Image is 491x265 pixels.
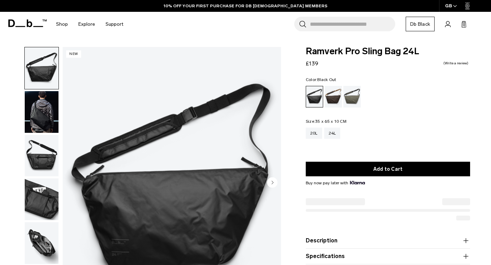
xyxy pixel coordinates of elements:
button: Ramverk Pro Sling Bag 24L Black Out [24,222,59,264]
span: 35 x 65 x 10 CM [315,119,346,124]
button: Ramverk Pro Sling Bag 24L Black Out [24,135,59,177]
img: Ramverk Pro Sling Bag 24L Black Out [25,135,59,177]
span: Ramverk Pro Sling Bag 24L [306,47,470,56]
legend: Size: [306,119,346,123]
button: Ramverk Pro Sling Bag 24L Black Out [24,47,59,89]
a: Shop [56,12,68,37]
a: 20L [306,128,322,139]
a: Db Black [406,17,435,31]
a: Forest Green [343,86,361,107]
p: New [66,50,81,58]
nav: Main Navigation [51,12,128,37]
img: {"height" => 20, "alt" => "Klarna"} [350,181,365,184]
img: Ramverk Pro Sling Bag 24L Black Out [25,47,59,89]
img: Ramverk Pro Sling Bag 24L Black Out [25,91,59,133]
a: Espresso [325,86,342,107]
img: Ramverk Pro Sling Bag 24L Black Out [25,178,59,220]
span: Black Out [317,77,336,82]
a: Explore [78,12,95,37]
button: Specifications [306,252,470,260]
a: 10% OFF YOUR FIRST PURCHASE FOR DB [DEMOGRAPHIC_DATA] MEMBERS [164,3,327,9]
a: Black Out [306,86,323,107]
span: £139 [306,60,318,67]
button: Ramverk Pro Sling Bag 24L Black Out [24,91,59,133]
a: 24L [324,128,341,139]
button: Ramverk Pro Sling Bag 24L Black Out [24,178,59,220]
button: Add to Cart [306,162,470,176]
span: Buy now pay later with [306,180,365,186]
img: Ramverk Pro Sling Bag 24L Black Out [25,222,59,264]
legend: Color: [306,78,336,82]
a: Write a review [443,62,468,65]
button: Description [306,236,470,245]
button: Next slide [267,177,278,189]
a: Support [106,12,123,37]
